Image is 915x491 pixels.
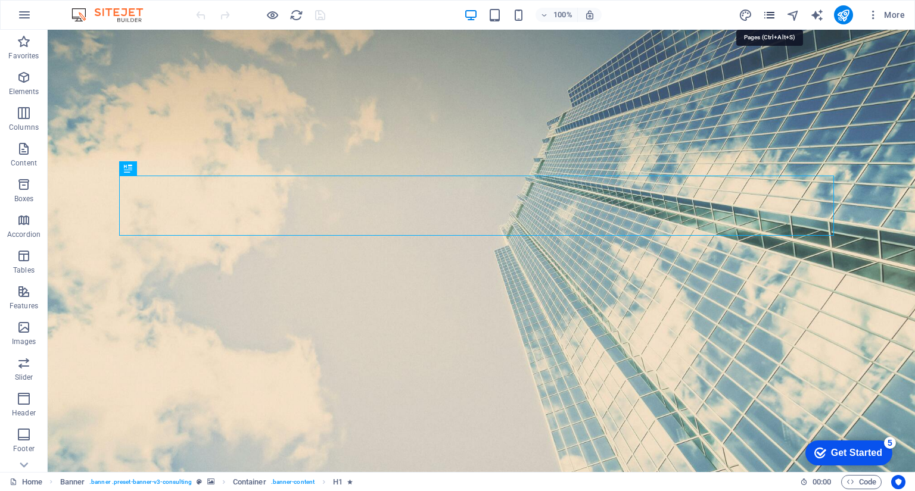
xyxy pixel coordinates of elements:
p: Elements [9,87,39,96]
div: 5 [85,2,97,14]
i: Element contains an animation [347,479,353,485]
i: AI Writer [810,8,824,22]
i: On resize automatically adjust zoom level to fit chosen device. [584,10,595,20]
span: Click to select. Double-click to edit [233,475,266,489]
span: More [867,9,905,21]
i: Navigator [786,8,800,22]
button: More [863,5,910,24]
button: design [739,8,753,22]
button: Code [841,475,882,489]
p: Tables [13,265,35,275]
i: This element is a customizable preset [197,479,202,485]
p: Footer [13,444,35,454]
i: Reload page [290,8,303,22]
span: : [821,477,823,486]
button: pages [762,8,777,22]
span: . banner-content [271,475,315,489]
p: Slider [15,373,33,382]
div: Get Started [32,13,83,24]
div: Get Started 5 items remaining, 0% complete [7,6,94,31]
button: text_generator [810,8,824,22]
span: Click to select. Double-click to edit [333,475,343,489]
button: reload [289,8,303,22]
button: Click here to leave preview mode and continue editing [265,8,279,22]
button: 100% [536,8,578,22]
p: Features [10,301,38,311]
button: Usercentrics [891,475,905,489]
p: Favorites [8,51,39,61]
span: 00 00 [813,475,831,489]
p: Boxes [14,194,34,204]
span: Code [846,475,876,489]
span: . banner .preset-banner-v3-consulting [89,475,192,489]
h6: Session time [800,475,832,489]
nav: breadcrumb [60,475,353,489]
i: Publish [836,8,850,22]
p: Content [11,158,37,168]
button: publish [834,5,853,24]
span: Click to select. Double-click to edit [60,475,85,489]
p: Images [12,337,36,346]
a: Click to cancel selection. Double-click to open Pages [10,475,42,489]
i: Design (Ctrl+Alt+Y) [739,8,752,22]
p: Columns [9,123,39,132]
h6: 100% [553,8,572,22]
p: Header [12,408,36,418]
i: This element contains a background [207,479,214,485]
button: navigator [786,8,801,22]
img: Editor Logo [69,8,158,22]
p: Accordion [7,230,41,239]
